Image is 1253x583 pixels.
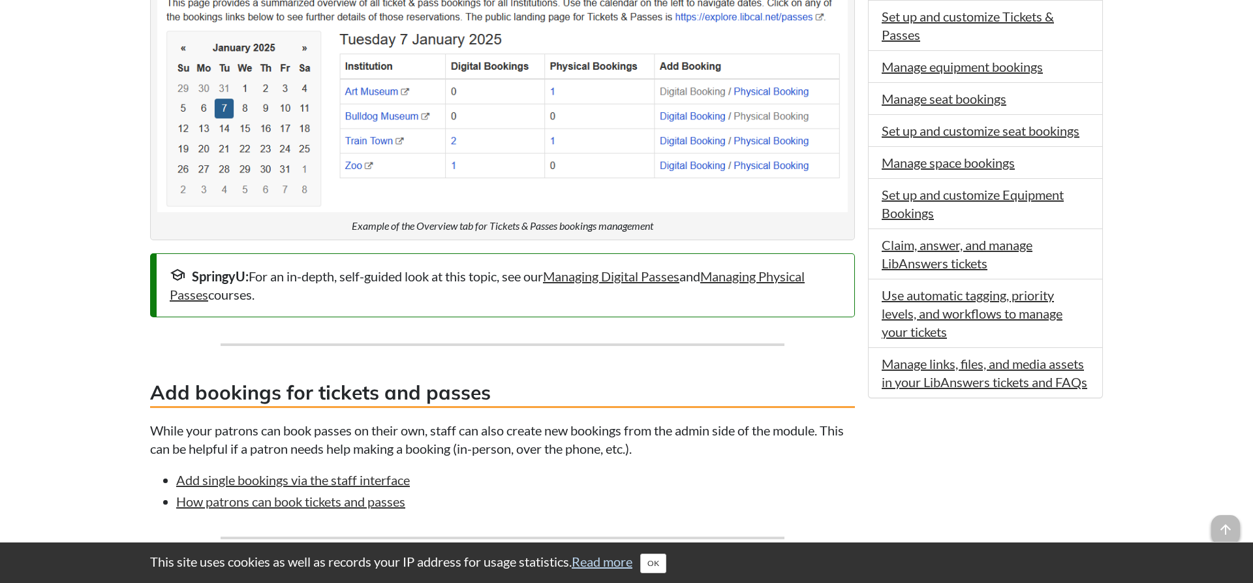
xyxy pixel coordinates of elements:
a: Manage equipment bookings [882,59,1043,74]
span: arrow_upward [1211,515,1240,544]
a: Manage links, files, and media assets in your LibAnswers tickets and FAQs [882,356,1087,390]
a: Manage space bookings [882,155,1015,170]
div: For an in-depth, self-guided look at this topic, see our and courses. [170,267,841,304]
a: Read more [572,554,632,569]
a: How patrons can book tickets and passes [176,494,405,509]
a: Claim, answer, and manage LibAnswers tickets [882,237,1032,271]
p: While your patrons can book passes on their own, staff can also create new bookings from the admi... [150,421,855,458]
a: Use automatic tagging, priority levels, and workflows to manage your tickets [882,287,1062,339]
figcaption: Example of the Overview tab for Tickets & Passes bookings management [352,219,653,233]
h3: Add bookings for tickets and passes [150,379,855,408]
button: Close [640,554,666,573]
div: This site uses cookies as well as records your IP address for usage statistics. [137,552,1116,573]
strong: SpringyU: [192,268,249,284]
a: arrow_upward [1211,516,1240,532]
a: Set up and customize Tickets & Passes [882,8,1054,42]
a: Manage seat bookings [882,91,1006,106]
a: Managing Digital Passes [543,268,679,284]
a: Set up and customize seat bookings [882,123,1079,138]
a: Add single bookings via the staff interface [176,472,410,488]
span: school [170,267,185,283]
a: Set up and customize Equipment Bookings [882,187,1064,221]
